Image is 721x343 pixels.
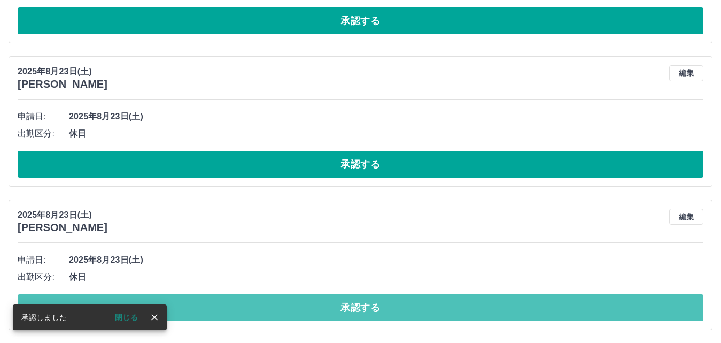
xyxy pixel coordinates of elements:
span: 出勤区分: [18,127,69,140]
button: 承認する [18,294,703,321]
button: 承認する [18,151,703,178]
p: 2025年8月23日(土) [18,65,107,78]
button: 編集 [669,65,703,81]
span: 2025年8月23日(土) [69,110,703,123]
div: 承認しました [21,308,67,327]
button: close [146,309,162,325]
p: 2025年8月23日(土) [18,209,107,222]
button: 承認する [18,7,703,34]
h3: [PERSON_NAME] [18,222,107,234]
span: 休日 [69,127,703,140]
span: 休日 [69,271,703,284]
h3: [PERSON_NAME] [18,78,107,90]
span: 申請日: [18,254,69,266]
button: 閉じる [106,309,146,325]
span: 出勤区分: [18,271,69,284]
button: 編集 [669,209,703,225]
span: 申請日: [18,110,69,123]
span: 2025年8月23日(土) [69,254,703,266]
